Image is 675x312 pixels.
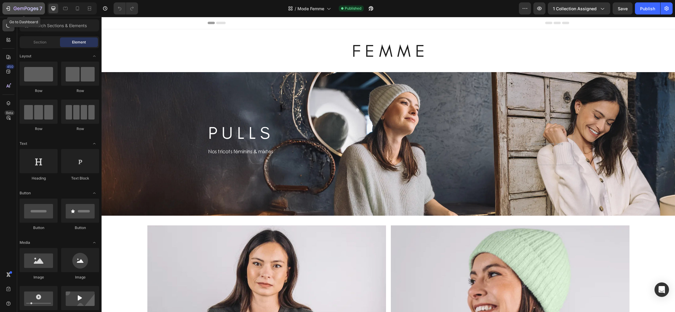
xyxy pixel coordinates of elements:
[297,5,324,12] span: Mode Femme
[61,88,99,94] div: Row
[5,110,14,115] div: Beta
[102,17,675,312] iframe: Design area
[106,106,169,126] h2: P U L L S
[2,2,45,14] button: 7
[61,126,99,132] div: Row
[548,2,610,14] button: 1 collection assigned
[430,125,462,129] div: Drop element here
[553,5,597,12] span: 1 collection assigned
[295,5,296,12] span: /
[61,225,99,231] div: Button
[20,190,31,196] span: Button
[89,139,99,148] span: Toggle open
[72,40,86,45] span: Element
[618,6,628,11] span: Save
[20,240,30,245] span: Media
[345,6,361,11] span: Published
[6,64,14,69] div: 450
[89,51,99,61] span: Toggle open
[640,5,655,12] div: Publish
[20,141,27,146] span: Text
[20,225,58,231] div: Button
[89,238,99,247] span: Toggle open
[635,2,660,14] button: Publish
[61,176,99,181] div: Text Block
[20,176,58,181] div: Heading
[20,88,58,94] div: Row
[33,40,46,45] span: Section
[107,132,214,138] p: Nos tricots féminins & mixtes
[89,188,99,198] span: Toggle open
[613,2,633,14] button: Save
[20,126,58,132] div: Row
[655,282,669,297] div: Open Intercom Messenger
[20,53,31,59] span: Layout
[20,275,58,280] div: Image
[39,5,42,12] p: 7
[61,275,99,280] div: Image
[114,2,138,14] div: Undo/Redo
[20,19,99,31] input: Search Sections & Elements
